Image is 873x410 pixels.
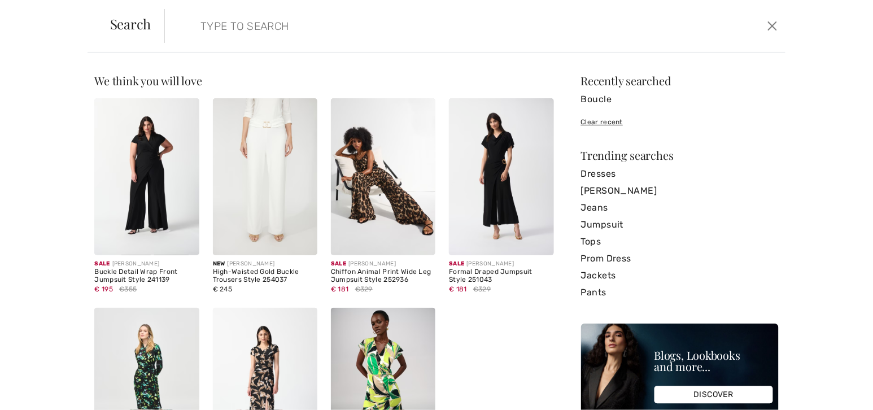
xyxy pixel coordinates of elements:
[449,98,553,255] img: Formal Draped Jumpsuit Style 251043. Black
[355,284,373,294] span: €329
[331,260,435,268] div: [PERSON_NAME]
[581,75,779,86] div: Recently searched
[213,268,317,284] div: High-Waisted Gold Buckle Trousers Style 254037
[94,268,199,284] div: Buckle Detail Wrap Front Jumpsuit Style 241139
[581,150,779,161] div: Trending searches
[110,17,151,30] span: Search
[331,268,435,284] div: Chiffon Animal Print Wide Leg Jumpsuit Style 252936
[331,260,346,267] span: Sale
[449,260,553,268] div: [PERSON_NAME]
[25,8,48,18] span: Chat
[449,285,467,293] span: € 181
[581,91,779,108] a: Boucle
[581,165,779,182] a: Dresses
[213,260,317,268] div: [PERSON_NAME]
[449,260,464,267] span: Sale
[213,98,317,255] img: High-Waisted Gold Buckle Trousers Style 254037. Ivory
[581,284,779,301] a: Pants
[331,285,349,293] span: € 181
[449,268,553,284] div: Formal Draped Jumpsuit Style 251043
[581,233,779,250] a: Tops
[581,216,779,233] a: Jumpsuit
[473,284,491,294] span: €329
[654,386,773,404] div: DISCOVER
[331,98,435,255] img: Chiffon Animal Print Wide Leg Jumpsuit Style 252936. Beige/Black
[213,285,233,293] span: € 245
[764,17,781,35] button: Close
[581,117,779,127] div: Clear recent
[119,284,137,294] span: €355
[581,250,779,267] a: Prom Dress
[94,260,110,267] span: Sale
[192,9,621,43] input: TYPE TO SEARCH
[581,267,779,284] a: Jackets
[654,350,773,373] div: Blogs, Lookbooks and more...
[94,260,199,268] div: [PERSON_NAME]
[581,182,779,199] a: [PERSON_NAME]
[581,199,779,216] a: Jeans
[94,285,113,293] span: € 195
[94,98,199,255] img: Buckle Detail Wrap Front Jumpsuit Style 241139. Black
[213,260,225,267] span: New
[94,73,202,88] span: We think you will love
